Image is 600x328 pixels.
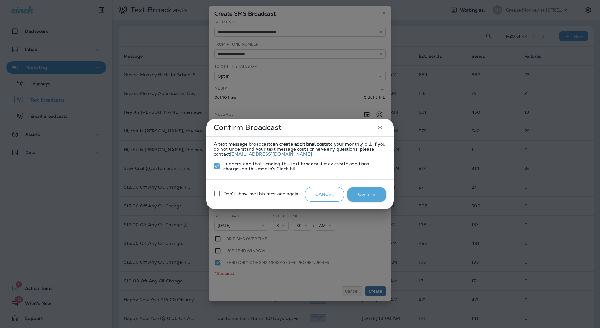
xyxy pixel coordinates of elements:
span: Don't show me this message again [223,191,298,196]
p: A text message broadcast to your monthly bill. If you do not understand your text message costs o... [214,142,386,157]
button: Confirm [347,187,386,202]
p: Confirm Broadcast [214,125,282,130]
button: close [374,121,386,134]
button: Cancel [305,187,344,202]
span: I understand that sending this text broadcast may create additional charges on this month's Cinch... [223,161,381,171]
strong: can create additional costs [270,141,328,147]
a: [EMAIL_ADDRESS][DOMAIN_NAME] [230,151,312,157]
